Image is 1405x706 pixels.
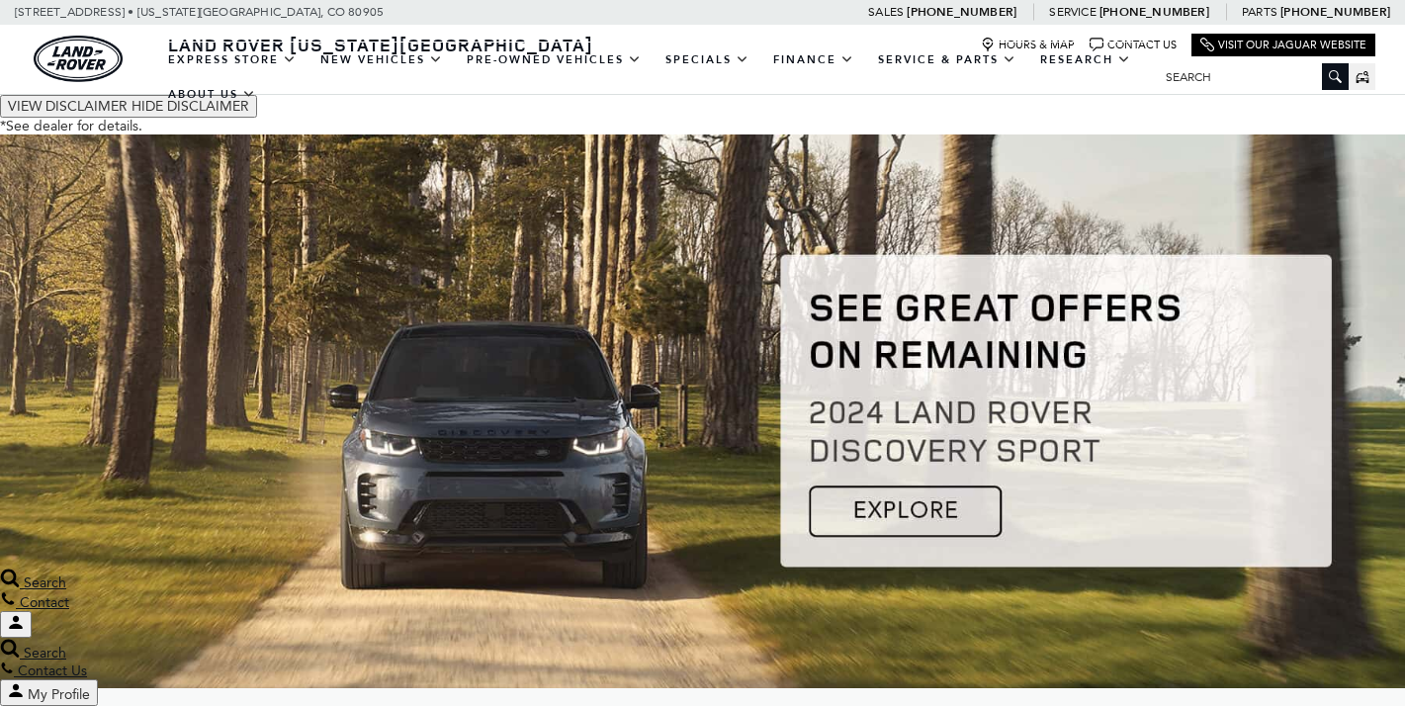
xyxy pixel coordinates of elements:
span: HIDE DISCLAIMER [132,98,249,115]
a: Land Rover [US_STATE][GEOGRAPHIC_DATA] [156,33,605,56]
a: land-rover [34,36,123,82]
span: My Profile [28,686,90,703]
a: Specials [654,43,761,77]
span: Service [1049,5,1096,19]
span: VIEW DISCLAIMER [8,98,128,115]
span: Search [24,645,66,662]
a: [PHONE_NUMBER] [1099,4,1209,20]
a: [PHONE_NUMBER] [1280,4,1390,20]
img: Land Rover [34,36,123,82]
span: Contact Us [18,662,87,679]
a: Visit Our Jaguar Website [1200,38,1366,52]
span: Contact [20,594,69,611]
span: Search [24,574,66,591]
span: Sales [868,5,904,19]
a: Finance [761,43,866,77]
a: About Us [156,77,268,112]
a: Hours & Map [981,38,1075,52]
a: Research [1028,43,1143,77]
a: [PHONE_NUMBER] [907,4,1016,20]
span: Land Rover [US_STATE][GEOGRAPHIC_DATA] [168,33,593,56]
a: New Vehicles [308,43,455,77]
span: Parts [1242,5,1277,19]
input: Search [1151,65,1349,89]
a: Service & Parts [866,43,1028,77]
a: EXPRESS STORE [156,43,308,77]
a: Contact Us [1090,38,1177,52]
a: [STREET_ADDRESS] • [US_STATE][GEOGRAPHIC_DATA], CO 80905 [15,5,384,19]
nav: Main Navigation [156,43,1151,112]
a: Pre-Owned Vehicles [455,43,654,77]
